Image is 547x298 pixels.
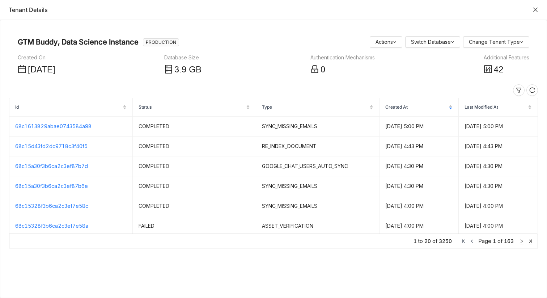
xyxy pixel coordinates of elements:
span: 3 [174,65,179,75]
a: Actions [376,39,397,45]
a: 68c15a30f3b6ca2c3ef87b6e [15,183,88,189]
span: of [497,238,503,244]
span: Page [479,238,491,244]
nz-page-header-title: GTM Buddy, Data Science Instance [18,36,139,48]
td: [DATE] 4:00 PM [379,196,459,216]
td: COMPLETED [133,196,256,216]
span: to [418,237,423,245]
span: 42 [494,65,503,75]
span: .9 GB [179,65,202,75]
td: [DATE] 4:30 PM [379,156,459,176]
div: Additional Features [484,54,529,62]
td: [DATE] 4:00 PM [459,196,538,216]
td: [DATE] 4:00 PM [379,216,459,236]
a: Change Tenant Type [469,39,523,45]
td: SYNC_MISSING_EMAILS [256,176,379,196]
span: 163 [504,238,514,244]
button: Close [533,7,538,13]
button: Switch Database [405,36,460,48]
a: 68c15328f3b6ca2c3ef7e58c [15,203,88,209]
div: Tenant Details [9,6,529,14]
span: 1 [414,237,417,245]
td: [DATE] 4:30 PM [379,176,459,196]
a: 68c15d43fd2dc9718c3f40f5 [15,143,88,149]
span: 0 [321,65,325,75]
span: 20 [424,237,431,245]
td: [DATE] 4:00 PM [459,216,538,236]
td: ASSET_VERIFICATION [256,216,379,236]
td: RE_INDEX_DOCUMENT [256,137,379,156]
td: COMPLETED [133,117,256,137]
td: COMPLETED [133,156,256,176]
a: 68c15a30f3b6ca2c3ef87b7d [15,163,88,169]
td: FAILED [133,216,256,236]
div: Database Size [164,54,202,62]
button: Actions [370,36,402,48]
a: Switch Database [411,39,454,45]
td: [DATE] 5:00 PM [459,117,538,137]
td: COMPLETED [133,176,256,196]
nz-tag: PRODUCTION [143,38,179,46]
a: 68c15328f3b6ca2c3ef7e58a [15,223,88,229]
span: [DATE] [28,65,55,75]
button: Change Tenant Type [463,36,529,48]
span: of [432,237,437,245]
div: Created On [18,54,55,62]
a: 68c1613829abae0743584a98 [15,123,92,129]
span: 1 [493,238,496,244]
td: [DATE] 5:00 PM [379,117,459,137]
td: [DATE] 4:30 PM [459,176,538,196]
td: SYNC_MISSING_EMAILS [256,196,379,216]
div: Authentication Mechanisms [310,54,375,62]
span: 3250 [439,237,452,245]
td: COMPLETED [133,137,256,156]
td: [DATE] 4:43 PM [459,137,538,156]
td: SYNC_MISSING_EMAILS [256,117,379,137]
td: [DATE] 4:30 PM [459,156,538,176]
td: [DATE] 4:43 PM [379,137,459,156]
td: GOOGLE_CHAT_USERS_AUTO_SYNC [256,156,379,176]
